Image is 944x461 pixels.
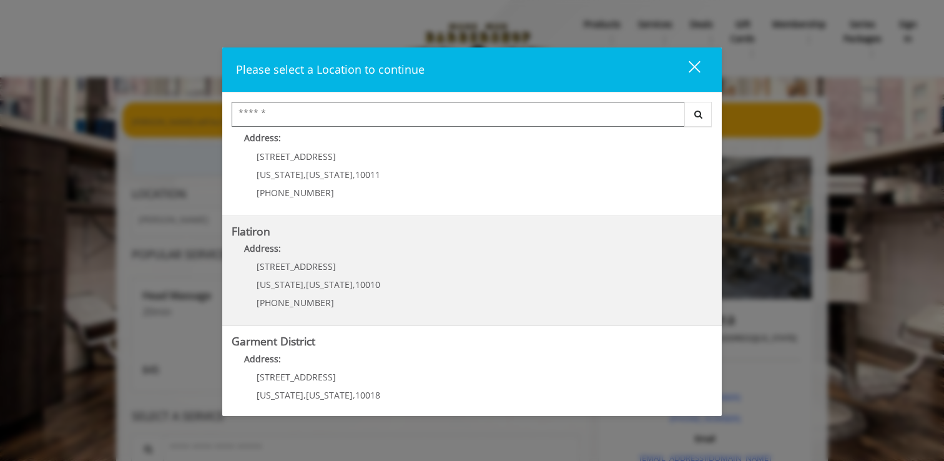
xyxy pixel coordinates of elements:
span: [US_STATE] [257,389,303,401]
span: 10011 [355,169,380,181]
span: [STREET_ADDRESS] [257,260,336,272]
span: [US_STATE] [306,279,353,290]
span: , [353,169,355,181]
span: [US_STATE] [257,279,303,290]
div: Center Select [232,102,712,133]
span: 10010 [355,279,380,290]
span: [US_STATE] [257,169,303,181]
span: , [303,389,306,401]
div: close dialog [674,60,699,79]
span: , [353,389,355,401]
b: Flatiron [232,224,270,239]
span: , [303,279,306,290]
span: [PHONE_NUMBER] [257,407,334,419]
span: [PHONE_NUMBER] [257,187,334,199]
span: 10018 [355,389,380,401]
button: close dialog [666,57,708,82]
span: [US_STATE] [306,389,353,401]
span: , [303,169,306,181]
span: Please select a Location to continue [236,62,425,77]
span: [STREET_ADDRESS] [257,371,336,383]
b: Address: [244,132,281,144]
span: , [353,279,355,290]
b: Address: [244,353,281,365]
span: [US_STATE] [306,169,353,181]
span: [STREET_ADDRESS] [257,151,336,162]
i: Search button [691,110,706,119]
b: Garment District [232,334,315,349]
input: Search Center [232,102,685,127]
span: [PHONE_NUMBER] [257,297,334,309]
b: Address: [244,242,281,254]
